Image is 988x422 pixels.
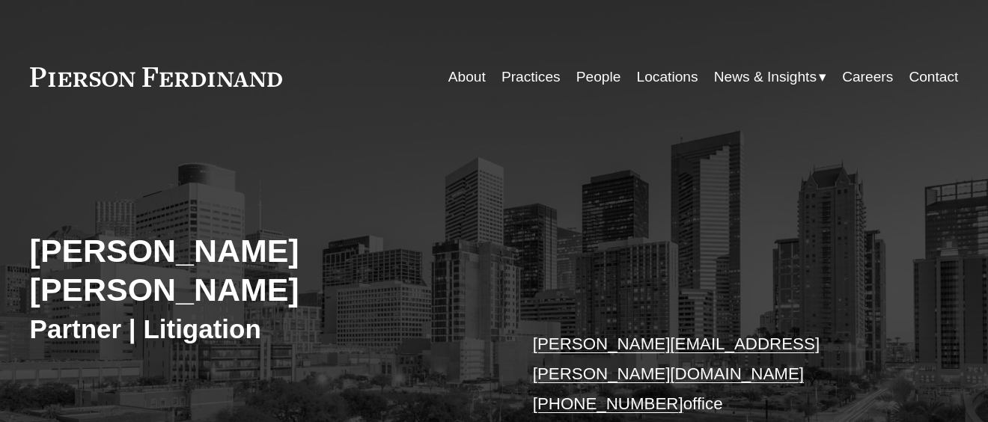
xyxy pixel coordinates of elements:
[533,334,820,383] a: [PERSON_NAME][EMAIL_ADDRESS][PERSON_NAME][DOMAIN_NAME]
[30,231,494,309] h2: [PERSON_NAME] [PERSON_NAME]
[30,313,494,345] h3: Partner | Litigation
[842,63,893,91] a: Careers
[576,63,621,91] a: People
[533,394,683,413] a: [PHONE_NUMBER]
[714,64,817,91] span: News & Insights
[714,63,826,91] a: folder dropdown
[909,63,958,91] a: Contact
[501,63,561,91] a: Practices
[637,63,698,91] a: Locations
[448,63,486,91] a: About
